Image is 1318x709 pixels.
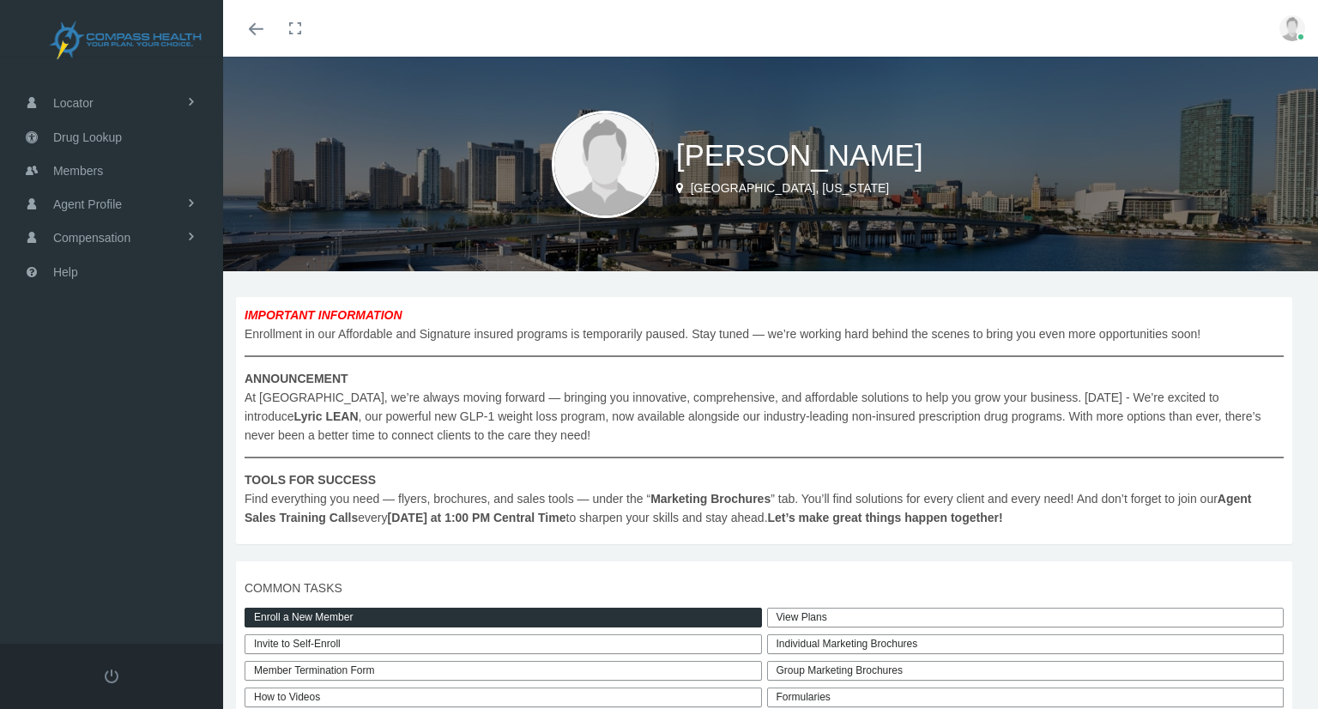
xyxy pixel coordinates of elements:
img: COMPASS HEALTH, INC [22,19,228,62]
img: user-placeholder.jpg [1279,15,1305,41]
b: Let’s make great things happen together! [768,511,1003,524]
span: [GEOGRAPHIC_DATA], [US_STATE] [691,181,890,195]
span: Agent Profile [53,188,122,221]
a: How to Videos [245,688,762,707]
span: Locator [53,87,94,119]
span: Compensation [53,221,130,254]
div: Formularies [767,688,1285,707]
span: Members [53,155,103,187]
div: Individual Marketing Brochures [767,634,1285,654]
a: Member Termination Form [245,661,762,681]
a: Invite to Self-Enroll [245,634,762,654]
a: View Plans [767,608,1285,627]
b: TOOLS FOR SUCCESS [245,473,376,487]
b: IMPORTANT INFORMATION [245,308,402,322]
span: Enrollment in our Affordable and Signature insured programs is temporarily paused. Stay tuned — w... [245,306,1284,527]
a: Enroll a New Member [245,608,762,627]
span: [PERSON_NAME] [676,138,923,172]
b: [DATE] at 1:00 PM Central Time [388,511,566,524]
b: Lyric LEAN [294,409,359,423]
b: Agent Sales Training Calls [245,492,1252,524]
span: COMMON TASKS [245,579,1284,597]
b: Marketing Brochures [650,492,771,506]
b: ANNOUNCEMENT [245,372,348,385]
img: user-placeholder.jpg [552,111,659,218]
span: Help [53,256,78,288]
span: Drug Lookup [53,121,122,154]
div: Group Marketing Brochures [767,661,1285,681]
